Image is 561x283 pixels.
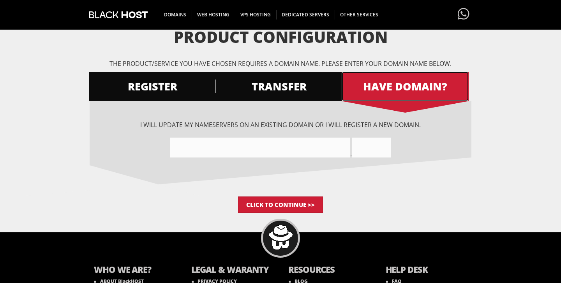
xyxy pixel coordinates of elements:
span: DEDICATED SERVERS [276,10,335,19]
div: I will update my nameservers on an existing domain Or I will register a new domain. [90,120,471,157]
span: WEB HOSTING [192,10,235,19]
b: LEGAL & WARANTY [191,264,273,277]
span: DOMAINS [159,10,192,19]
p: The product/service you have chosen requires a domain name. Please enter your domain name below. [90,59,471,68]
div: . [90,138,471,157]
a: TRANSFER [215,72,342,101]
span: TRANSFER [215,80,342,93]
span: REGISTER [89,80,216,93]
span: VPS HOSTING [235,10,277,19]
h1: Product Configuration [90,28,471,46]
b: HELP DESK [386,264,467,277]
img: BlackHOST mascont, Blacky. [268,225,293,250]
a: REGISTER [89,72,216,101]
input: Click to Continue >> [238,196,323,213]
a: HAVE DOMAIN? [342,72,469,101]
span: OTHER SERVICES [335,10,384,19]
span: HAVE DOMAIN? [342,80,469,93]
b: WHO WE ARE? [94,264,176,277]
b: RESOURCES [288,264,370,277]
